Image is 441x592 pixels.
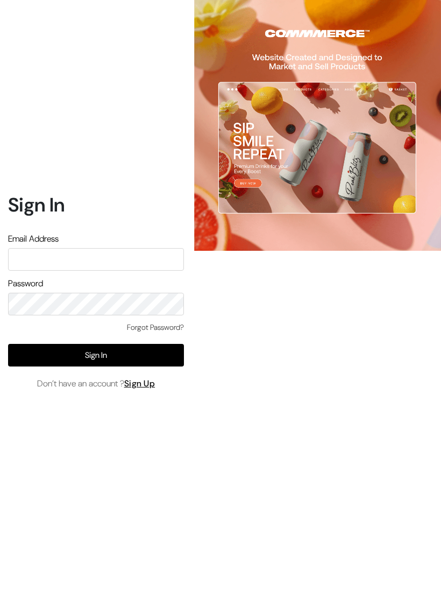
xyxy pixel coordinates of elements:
h1: Sign In [8,193,184,216]
label: Password [8,277,43,290]
label: Email Address [8,232,59,245]
a: Forgot Password? [127,322,184,333]
a: Sign Up [124,378,155,389]
span: Don’t have an account ? [37,377,155,390]
button: Sign In [8,344,184,367]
